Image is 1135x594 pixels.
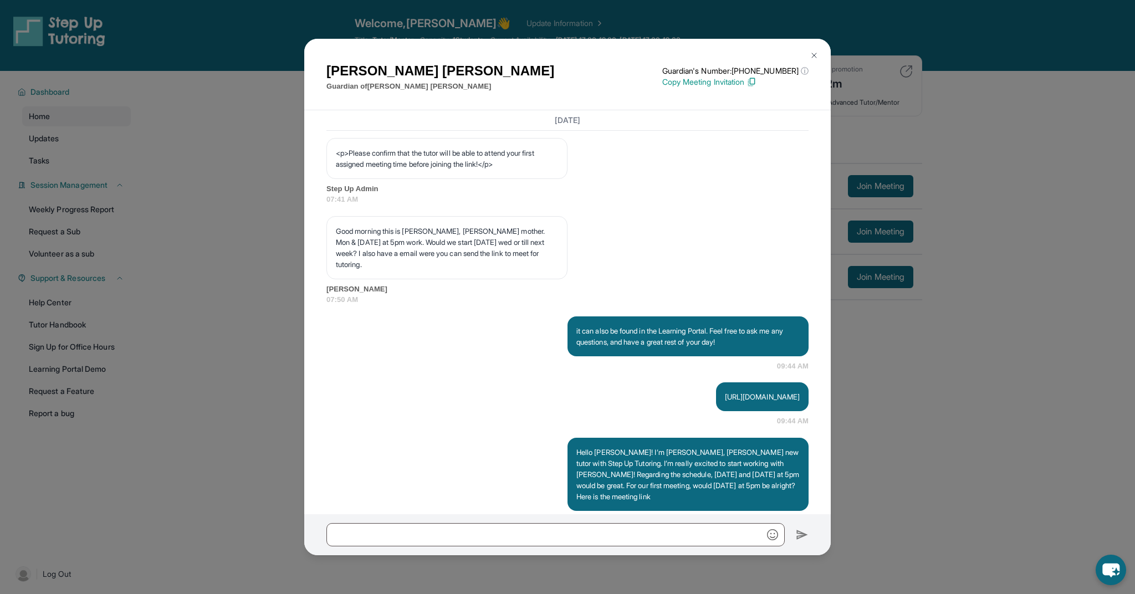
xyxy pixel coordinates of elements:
[767,529,778,540] img: Emoji
[576,325,800,347] p: it can also be found in the Learning Portal. Feel free to ask me any questions, and have a great ...
[336,147,558,170] p: <p>Please confirm that the tutor will be able to attend your first assigned meeting time before j...
[326,194,809,205] span: 07:41 AM
[1096,555,1126,585] button: chat-button
[326,294,809,305] span: 07:50 AM
[662,76,809,88] p: Copy Meeting Invitation
[777,416,809,427] span: 09:44 AM
[576,447,800,502] p: Hello [PERSON_NAME]! I’m [PERSON_NAME], [PERSON_NAME] new tutor with Step Up Tutoring. I’m really...
[326,284,809,295] span: [PERSON_NAME]
[777,361,809,372] span: 09:44 AM
[326,81,554,92] p: Guardian of [PERSON_NAME] [PERSON_NAME]
[725,391,800,402] p: [URL][DOMAIN_NAME]
[747,77,756,87] img: Copy Icon
[336,226,558,270] p: Good morning this is [PERSON_NAME], [PERSON_NAME] mother. Mon & [DATE] at 5pm work. Would we star...
[810,51,819,60] img: Close Icon
[326,115,809,126] h3: [DATE]
[796,528,809,541] img: Send icon
[662,65,809,76] p: Guardian's Number: [PHONE_NUMBER]
[326,61,554,81] h1: [PERSON_NAME] [PERSON_NAME]
[326,183,809,194] span: Step Up Admin
[801,65,809,76] span: ⓘ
